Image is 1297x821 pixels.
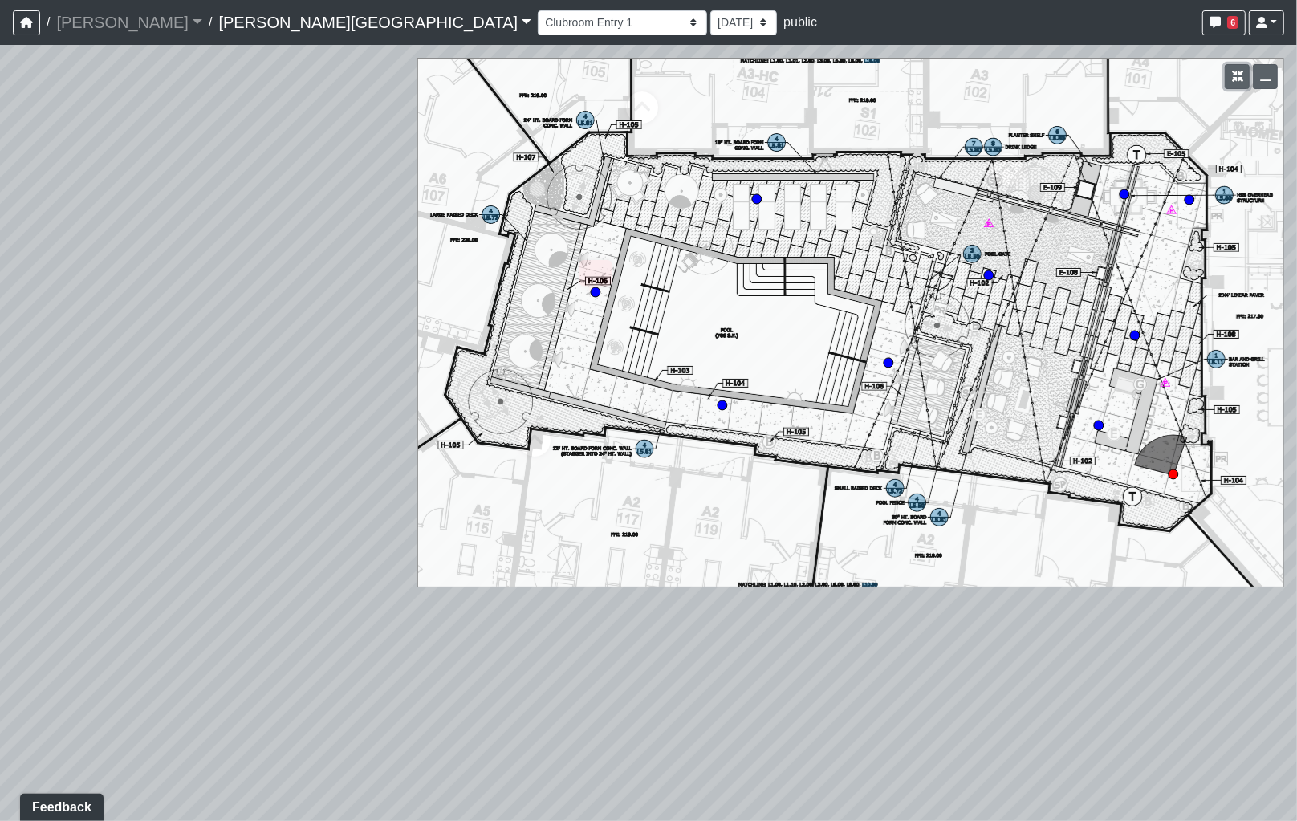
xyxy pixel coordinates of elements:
[202,6,218,39] span: /
[783,15,817,29] span: public
[218,6,531,39] a: [PERSON_NAME][GEOGRAPHIC_DATA]
[1202,10,1246,35] button: 6
[56,6,202,39] a: [PERSON_NAME]
[12,789,107,821] iframe: Ybug feedback widget
[1227,16,1238,29] span: 6
[40,6,56,39] span: /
